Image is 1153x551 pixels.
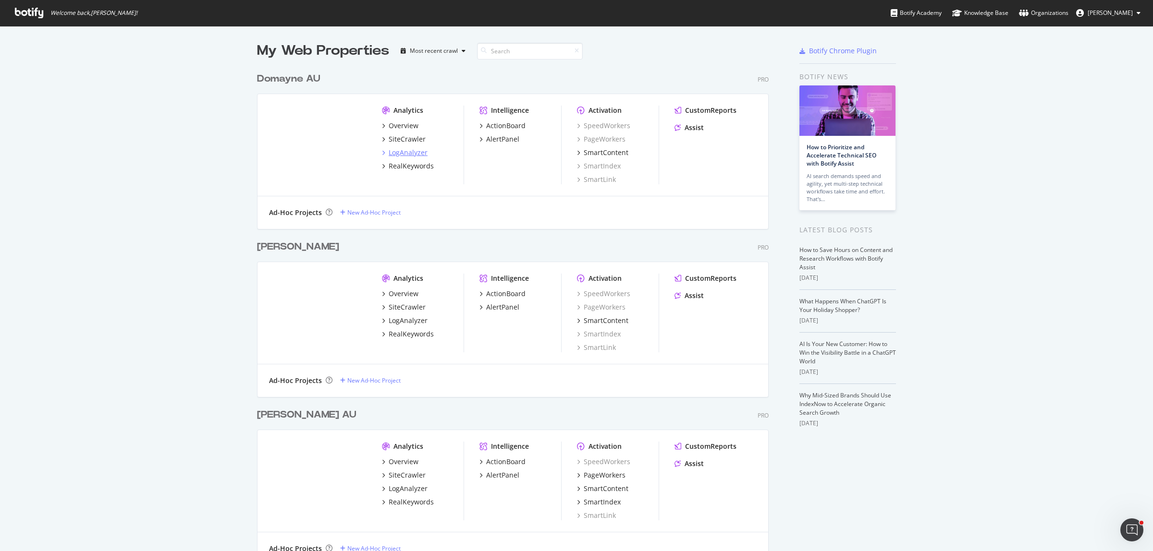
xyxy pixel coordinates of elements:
button: Most recent crawl [397,43,469,59]
a: AI Is Your New Customer: How to Win the Visibility Battle in a ChatGPT World [799,340,896,365]
div: SiteCrawler [389,470,426,480]
div: AlertPanel [486,470,519,480]
div: Pro [758,243,769,252]
div: SmartContent [584,316,628,325]
a: CustomReports [675,106,736,115]
div: Pro [758,75,769,84]
a: Assist [675,123,704,132]
div: SmartLink [577,343,616,352]
a: LogAnalyzer [382,148,428,157]
a: AlertPanel [479,470,519,480]
div: Botify news [799,72,896,82]
div: SmartContent [584,484,628,493]
div: My Web Properties [257,41,389,60]
a: SpeedWorkers [577,121,630,131]
div: Latest Blog Posts [799,225,896,235]
div: Ad-Hoc Projects [269,208,322,217]
button: [PERSON_NAME] [1068,5,1148,21]
div: Activation [589,442,622,451]
div: [DATE] [799,368,896,376]
a: ActionBoard [479,457,526,467]
a: SmartLink [577,175,616,184]
a: Why Mid-Sized Brands Should Use IndexNow to Accelerate Organic Search Growth [799,391,891,417]
a: AlertPanel [479,302,519,312]
a: SmartIndex [577,329,621,339]
a: ActionBoard [479,289,526,299]
a: CustomReports [675,442,736,451]
div: SiteCrawler [389,134,426,144]
a: Overview [382,289,418,299]
a: New Ad-Hoc Project [340,376,401,384]
div: Botify Academy [891,8,942,18]
img: harveynorman.com.au [269,442,367,519]
a: LogAnalyzer [382,316,428,325]
div: Analytics [393,274,423,283]
div: PageWorkers [584,470,626,480]
div: LogAnalyzer [389,484,428,493]
span: Welcome back, [PERSON_NAME] ! [50,9,137,17]
div: Intelligence [491,274,529,283]
div: Overview [389,289,418,299]
a: PageWorkers [577,470,626,480]
a: SmartContent [577,484,628,493]
a: AlertPanel [479,134,519,144]
div: Intelligence [491,442,529,451]
div: [DATE] [799,274,896,282]
a: Assist [675,291,704,300]
div: Activation [589,274,622,283]
div: Analytics [393,442,423,451]
div: CustomReports [685,442,736,451]
div: ActionBoard [486,457,526,467]
iframe: Intercom live chat [1120,518,1143,541]
a: [PERSON_NAME] [257,240,343,254]
div: Overview [389,457,418,467]
img: www.domayne.com.au [269,106,367,183]
a: SmartLink [577,511,616,520]
div: New Ad-Hoc Project [347,376,401,384]
div: Knowledge Base [952,8,1008,18]
a: What Happens When ChatGPT Is Your Holiday Shopper? [799,297,886,314]
a: Overview [382,121,418,131]
a: RealKeywords [382,161,434,171]
div: Ad-Hoc Projects [269,376,322,385]
div: Botify Chrome Plugin [809,46,877,56]
a: SmartContent [577,316,628,325]
div: Organizations [1019,8,1068,18]
span: Matt Smiles [1088,9,1133,17]
img: How to Prioritize and Accelerate Technical SEO with Botify Assist [799,85,895,136]
a: PageWorkers [577,302,626,312]
div: SmartContent [584,148,628,157]
a: How to Prioritize and Accelerate Technical SEO with Botify Assist [807,143,876,168]
a: PageWorkers [577,134,626,144]
a: Botify Chrome Plugin [799,46,877,56]
div: Assist [685,291,704,300]
a: Assist [675,459,704,468]
a: SmartContent [577,148,628,157]
a: RealKeywords [382,329,434,339]
div: Overview [389,121,418,131]
a: SiteCrawler [382,134,426,144]
div: Assist [685,459,704,468]
div: Domayne AU [257,72,320,86]
a: SiteCrawler [382,470,426,480]
a: SmartIndex [577,161,621,171]
a: SpeedWorkers [577,457,630,467]
div: SpeedWorkers [577,289,630,299]
div: [PERSON_NAME] [257,240,339,254]
a: [PERSON_NAME] AU [257,408,360,422]
a: New Ad-Hoc Project [340,208,401,216]
div: Activation [589,106,622,115]
img: www.joycemayne.com.au [269,274,367,351]
a: LogAnalyzer [382,484,428,493]
div: AlertPanel [486,134,519,144]
div: CustomReports [685,274,736,283]
input: Search [477,43,583,60]
div: RealKeywords [389,497,434,507]
div: [DATE] [799,419,896,428]
div: ActionBoard [486,121,526,131]
a: Domayne AU [257,72,324,86]
a: ActionBoard [479,121,526,131]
